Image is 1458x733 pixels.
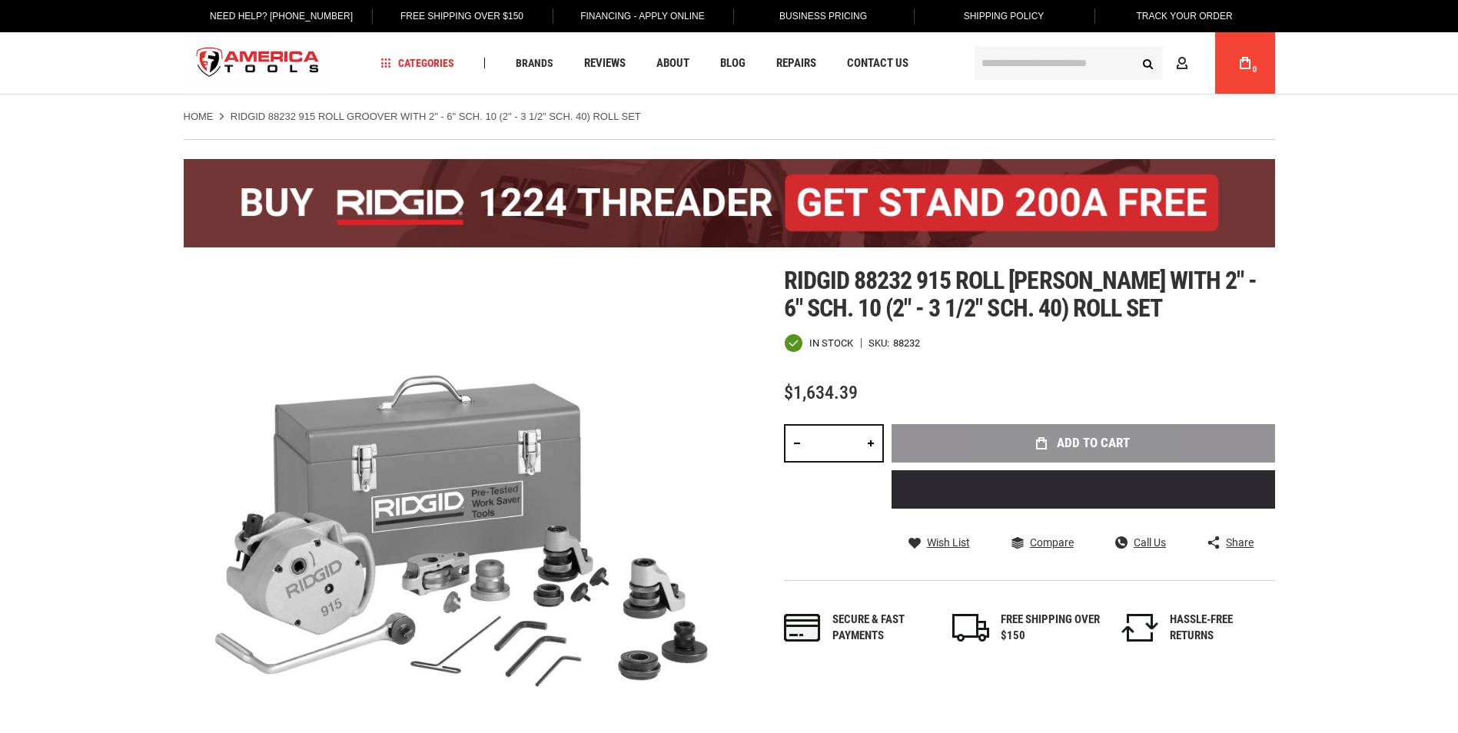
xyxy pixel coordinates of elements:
[784,266,1257,323] span: Ridgid 88232 915 roll [PERSON_NAME] with 2" - 6" sch. 10 (2" - 3 1/2" sch. 40) roll set
[908,536,970,549] a: Wish List
[776,58,816,69] span: Repairs
[784,382,858,403] span: $1,634.39
[184,159,1275,247] img: BOGO: Buy the RIDGID® 1224 Threader (26092), get the 92467 200A Stand FREE!
[509,53,560,74] a: Brands
[184,35,333,92] a: store logo
[1121,614,1158,642] img: returns
[184,35,333,92] img: America Tools
[1170,612,1270,645] div: HASSLE-FREE RETURNS
[784,333,853,353] div: Availability
[380,58,454,68] span: Categories
[1253,65,1257,74] span: 0
[927,537,970,548] span: Wish List
[584,58,626,69] span: Reviews
[1134,48,1163,78] button: Search
[893,338,920,348] div: 88232
[1115,536,1166,549] a: Call Us
[964,11,1045,22] span: Shipping Policy
[868,338,893,348] strong: SKU
[840,53,915,74] a: Contact Us
[649,53,696,74] a: About
[374,53,461,74] a: Categories
[784,614,821,642] img: payments
[769,53,823,74] a: Repairs
[713,53,752,74] a: Blog
[1011,536,1074,549] a: Compare
[1226,537,1254,548] span: Share
[832,612,932,645] div: Secure & fast payments
[952,614,989,642] img: shipping
[847,58,908,69] span: Contact Us
[720,58,746,69] span: Blog
[184,110,214,124] a: Home
[1230,32,1260,94] a: 0
[231,111,641,122] strong: RIDGID 88232 915 ROLL GROOVER WITH 2" - 6" SCH. 10 (2" - 3 1/2" SCH. 40) ROLL SET
[656,58,689,69] span: About
[1134,537,1166,548] span: Call Us
[809,338,853,348] span: In stock
[516,58,553,68] span: Brands
[1001,612,1101,645] div: FREE SHIPPING OVER $150
[1030,537,1074,548] span: Compare
[577,53,633,74] a: Reviews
